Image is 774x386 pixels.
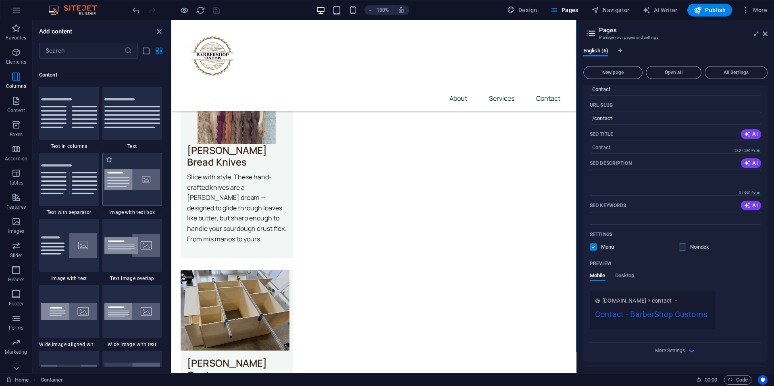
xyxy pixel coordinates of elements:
[583,66,643,79] button: New page
[643,6,678,14] span: AI Writer
[595,308,710,324] div: Contact - BarberShop Customs
[590,231,612,238] p: Settings
[41,98,97,128] img: text-in-columns.svg
[8,276,24,283] p: Header
[504,4,541,17] div: Design (Ctrl+Alt+Y)
[737,190,761,196] span: Calculated pixel length in search results
[590,102,613,108] label: Last part of the URL for this page
[550,6,578,14] span: Pages
[599,27,768,34] h2: Pages
[744,160,758,166] span: AI
[588,4,633,17] button: Navigator
[590,102,613,108] p: URL SLUG
[102,209,162,216] span: Image with text box
[9,301,23,307] p: Footer
[39,209,99,216] span: Text with separator
[39,87,99,149] div: Text in columns
[741,158,761,168] button: AI
[102,219,162,282] div: Text image overlap
[690,243,716,251] p: Instruct search engines to exclude this page from search results.
[41,164,97,194] img: text-with-separator.svg
[41,375,63,385] nav: breadcrumb
[590,131,613,137] p: SEO Title
[39,153,99,216] div: Text with separator
[590,202,626,209] p: SEO Keywords
[694,6,726,14] span: Publish
[590,272,634,288] div: Preview
[5,349,27,355] p: Marketing
[39,70,162,80] h6: Content
[104,303,160,320] img: wide-image-with-text.svg
[590,112,761,125] input: Last part of the URL for this page
[104,169,160,190] img: image-with-text-box.svg
[7,107,25,114] p: Content
[9,180,23,186] p: Tables
[6,83,26,89] p: Columns
[705,66,768,79] button: All Settings
[41,303,97,320] img: wide-image-with-text-aligned.svg
[6,35,26,41] p: Favorites
[104,234,160,257] img: text-image-overlap.svg
[102,275,162,282] span: Text image overlap
[154,46,164,56] button: grid-view
[655,348,685,353] span: More Settings
[741,201,761,210] button: AI
[8,228,25,235] p: Images
[6,59,27,65] p: Elements
[739,4,770,17] button: More
[102,143,162,149] span: Text
[39,341,99,348] span: Wide image aligned with text
[705,375,717,385] span: 00 00
[39,143,99,149] span: Text in columns
[504,4,541,17] button: Design
[590,160,632,166] p: SEO Description
[39,285,99,348] div: Wide image aligned with text
[646,66,701,79] button: Open all
[41,375,63,385] span: Click to select. Double-click to edit
[171,20,576,373] iframe: To enrich screen reader interactions, please activate Accessibility in Grammarly extension settings
[590,131,613,137] label: The page title in search results and browser tabs
[102,341,162,348] span: Wide image with text
[728,375,748,385] span: Code
[742,6,767,14] span: More
[734,149,755,153] span: 282 / 580 Px
[744,131,758,137] span: AI
[102,87,162,149] div: Text
[758,375,768,385] button: Usercentrics
[602,297,646,305] span: [DOMAIN_NAME]
[102,285,162,348] div: Wide image with text
[590,141,761,154] input: The page title in search results and browser tabs
[106,156,112,163] span: Add to favorites
[6,204,26,210] p: Features
[739,191,755,195] span: 0 / 990 Px
[708,70,764,75] span: All Settings
[9,325,23,331] p: Forms
[724,375,751,385] button: Code
[741,129,761,139] button: AI
[590,160,632,166] label: The text in search results and social media
[583,48,768,63] div: Language Tabs
[10,131,23,138] p: Boxes
[104,98,160,128] img: text.svg
[710,377,712,383] span: :
[583,46,608,57] span: English (6)
[687,4,732,17] button: Publish
[744,202,758,209] span: AI
[590,271,605,282] span: Mobile
[615,271,635,282] span: Desktop
[601,243,627,251] p: Define if you want this page to be shown in auto-generated navigation.
[599,34,751,41] h3: Manage your pages and settings
[102,153,162,216] div: Image with text box
[733,148,761,154] span: Calculated pixel length in search results
[154,27,164,36] button: close panel
[696,375,718,385] h6: Session time
[5,156,27,162] p: Accordion
[547,4,581,17] button: Pages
